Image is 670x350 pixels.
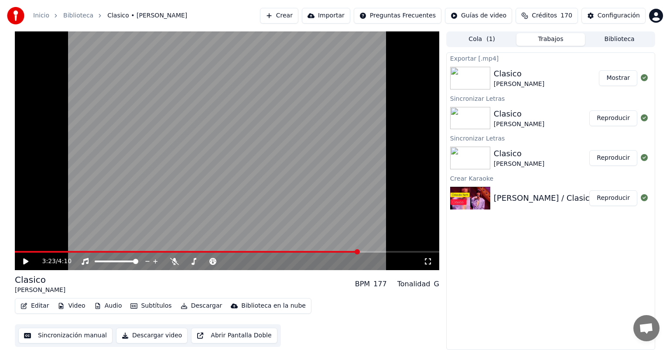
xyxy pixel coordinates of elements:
div: [PERSON_NAME] [494,160,544,168]
div: [PERSON_NAME] [494,120,544,129]
div: Crear Karaoke [447,173,655,183]
div: [PERSON_NAME] / Clasico / 1984 [494,192,622,204]
div: [PERSON_NAME] [494,80,544,89]
nav: breadcrumb [33,11,187,20]
button: Subtítulos [127,300,175,312]
div: Biblioteca en la nube [241,302,306,310]
div: Clasico [15,274,65,286]
button: Trabajos [516,33,585,46]
button: Biblioteca [585,33,654,46]
span: 170 [561,11,572,20]
button: Importar [302,8,350,24]
button: Reproducir [589,150,637,166]
button: Video [54,300,89,312]
div: BPM [355,279,370,289]
div: Chat abierto [633,315,660,341]
div: Sincronizar Letras [447,93,655,103]
div: Exportar [.mp4] [447,53,655,63]
button: Sincronización manual [18,328,113,343]
a: Inicio [33,11,49,20]
div: Sincronizar Letras [447,133,655,143]
button: Configuración [581,8,646,24]
div: Clasico [494,148,544,160]
span: 3:23 [42,257,56,266]
div: 177 [373,279,387,289]
div: G [434,279,439,289]
div: Configuración [598,11,640,20]
div: Clasico [494,68,544,80]
span: Clasico • [PERSON_NAME] [107,11,187,20]
div: / [42,257,63,266]
button: Editar [17,300,52,312]
span: 4:10 [58,257,72,266]
div: [PERSON_NAME] [15,286,65,295]
img: youka [7,7,24,24]
button: Reproducir [589,110,637,126]
div: Clasico [494,108,544,120]
button: Cola [448,33,516,46]
a: Biblioteca [63,11,93,20]
button: Audio [91,300,126,312]
button: Créditos170 [516,8,578,24]
span: Créditos [532,11,557,20]
button: Guías de video [445,8,512,24]
button: Descargar video [116,328,188,343]
button: Preguntas Frecuentes [354,8,441,24]
button: Crear [260,8,298,24]
button: Abrir Pantalla Doble [191,328,277,343]
div: Tonalidad [397,279,431,289]
button: Mostrar [599,70,637,86]
button: Reproducir [589,190,637,206]
button: Descargar [177,300,226,312]
span: ( 1 ) [486,35,495,44]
